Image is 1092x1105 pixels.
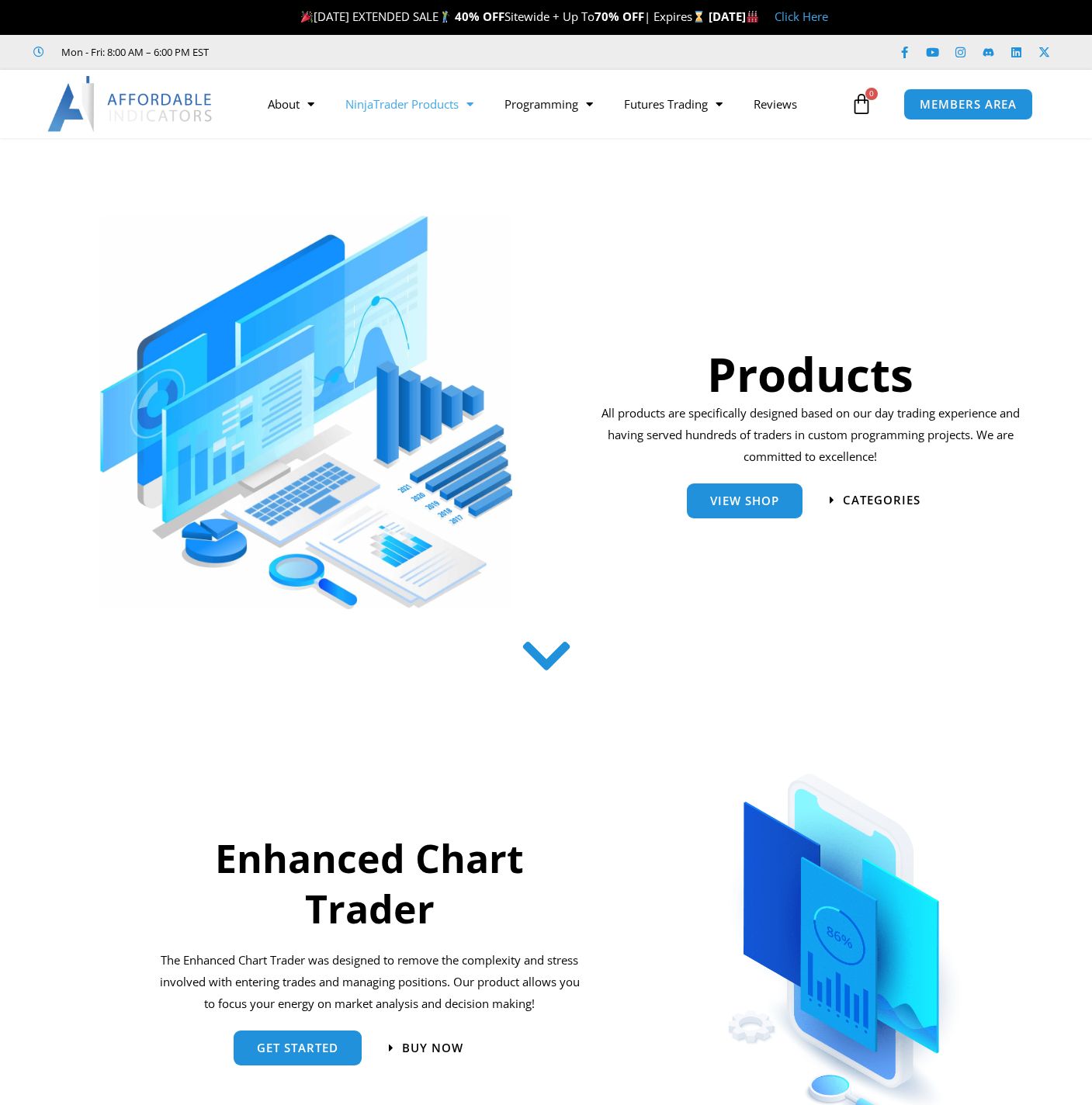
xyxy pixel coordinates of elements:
[775,9,828,24] a: Click Here
[843,494,920,506] span: categories
[155,833,584,934] h2: Enhanced Chart Trader
[231,44,463,60] iframe: Customer reviews powered by Trustpilot
[234,1031,362,1065] a: get started
[402,1042,463,1054] span: Buy now
[100,216,512,609] img: ProductsSection scaled | Affordable Indicators – NinjaTrader
[301,11,313,23] img: 🎉
[920,99,1017,110] span: MEMBERS AREA
[257,1042,338,1054] span: get started
[830,494,920,506] a: categories
[827,81,896,126] a: 0
[595,9,644,24] strong: 70% OFF
[903,88,1033,120] a: MEMBERS AREA
[738,86,813,122] a: Reviews
[330,86,489,122] a: NinjaTrader Products
[608,86,738,122] a: Futures Trading
[489,86,608,122] a: Programming
[155,950,584,1015] p: The Enhanced Chart Trader was designed to remove the complexity and stress involved with entering...
[252,86,846,122] nav: Menu
[297,9,709,24] span: [DATE] EXTENDED SALE Sitewide + Up To | Expires
[57,43,209,61] span: Mon - Fri: 8:00 AM – 6:00 PM EST
[389,1042,463,1054] a: Buy now
[455,9,504,24] strong: 40% OFF
[252,86,330,122] a: About
[47,76,214,132] img: LogoAI | Affordable Indicators – NinjaTrader
[439,11,451,23] img: 🏌️‍♂️
[596,341,1025,407] h1: Products
[747,11,758,23] img: 🏭
[865,88,878,100] span: 0
[687,483,803,518] a: View Shop
[710,495,779,507] span: View Shop
[709,9,759,24] strong: [DATE]
[596,403,1025,468] p: All products are specifically designed based on our day trading experience and having served hund...
[693,11,705,23] img: ⌛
